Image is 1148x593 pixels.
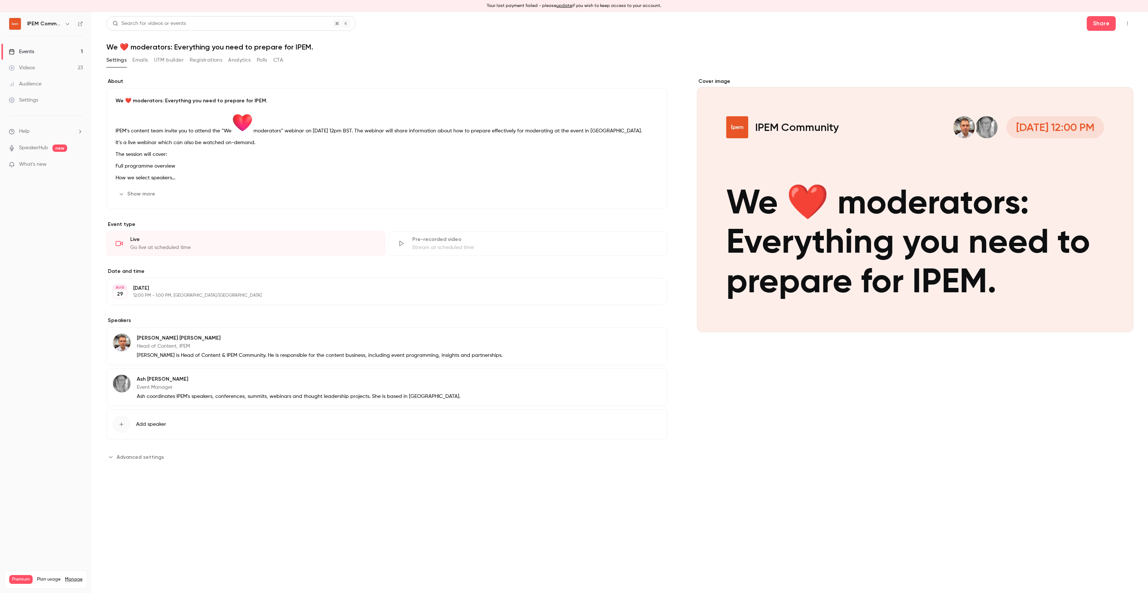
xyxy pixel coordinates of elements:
[154,54,184,66] button: UTM builder
[116,138,658,147] p: It’s a live webinar which can also be watched on-demand.
[52,144,67,152] span: new
[113,20,186,28] div: Search for videos or events
[19,144,48,152] a: SpeakerHub
[130,236,376,243] div: Live
[19,161,47,168] span: What's new
[106,451,668,463] section: Advanced settings
[106,327,668,365] div: Matt Robinson[PERSON_NAME] [PERSON_NAME]Head of Content, IPEM[PERSON_NAME] is Head of Content & I...
[19,128,30,135] span: Help
[106,43,1133,51] h1: We ❤️ moderators: Everything you need to prepare for IPEM.
[190,54,222,66] button: Registrations
[116,110,658,135] p: IPEM’s content team invite you to attend the “We moderators” webinar on [DATE] 12pm BST. The webi...
[137,393,460,400] p: Ash coordinates IPEM's speakers, conferences, summits, webinars and thought leadership projects. ...
[130,244,376,251] div: Go live at scheduled time
[106,451,168,463] button: Advanced settings
[273,54,283,66] button: CTA
[9,96,38,104] div: Settings
[116,173,658,182] p: How we select speakers
[117,290,123,298] p: 29
[9,80,41,88] div: Audience
[487,3,661,9] p: Your last payment failed - please if you wish to keep access to your account.
[9,128,83,135] li: help-dropdown-opener
[106,231,385,256] div: LiveGo live at scheduled time
[116,188,160,200] button: Show more
[37,576,61,582] span: Plan usage
[113,285,127,290] div: AUG
[9,575,33,584] span: Premium
[137,384,460,391] p: Event Manager
[106,409,668,439] button: Add speaker
[9,64,35,72] div: Videos
[106,317,668,324] label: Speakers
[388,231,668,256] div: Pre-recorded videoStream at scheduled time
[116,162,658,171] p: Full programme overview
[136,421,166,428] span: Add speaker
[228,54,251,66] button: Analytics
[106,221,668,228] p: Event type
[137,334,502,342] p: [PERSON_NAME] [PERSON_NAME]
[116,97,658,105] p: We ❤️ moderators: Everything you need to prepare for IPEM.
[106,78,668,85] label: About
[697,78,1133,85] label: Cover image
[74,161,83,168] iframe: Noticeable Trigger
[27,20,62,28] h6: IPEM Community
[133,285,629,292] p: [DATE]
[65,576,83,582] a: Manage
[9,18,21,30] img: IPEM Community
[132,54,148,66] button: Emails
[113,334,131,351] img: Matt Robinson
[113,375,131,392] img: Ash Barry
[412,244,658,251] div: Stream at scheduled time
[257,54,267,66] button: Polls
[1087,16,1116,31] button: Share
[9,48,34,55] div: Events
[117,453,164,461] span: Advanced settings
[106,368,668,406] div: Ash BarryAsh [PERSON_NAME]Event ManagerAsh coordinates IPEM's speakers, conferences, summits, web...
[137,352,502,359] p: [PERSON_NAME] is Head of Content & IPEM Community. He is responsible for the content business, in...
[133,293,629,299] p: 12:00 PM - 1:00 PM, [GEOGRAPHIC_DATA]/[GEOGRAPHIC_DATA]
[106,268,668,275] label: Date and time
[137,343,502,350] p: Head of Content, IPEM
[137,376,460,383] p: Ash [PERSON_NAME]
[116,150,658,159] p: The session will cover:
[231,110,253,132] img: ❤️
[106,54,127,66] button: Settings
[556,3,572,9] button: update
[412,236,658,243] div: Pre-recorded video
[697,78,1133,332] section: Cover image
